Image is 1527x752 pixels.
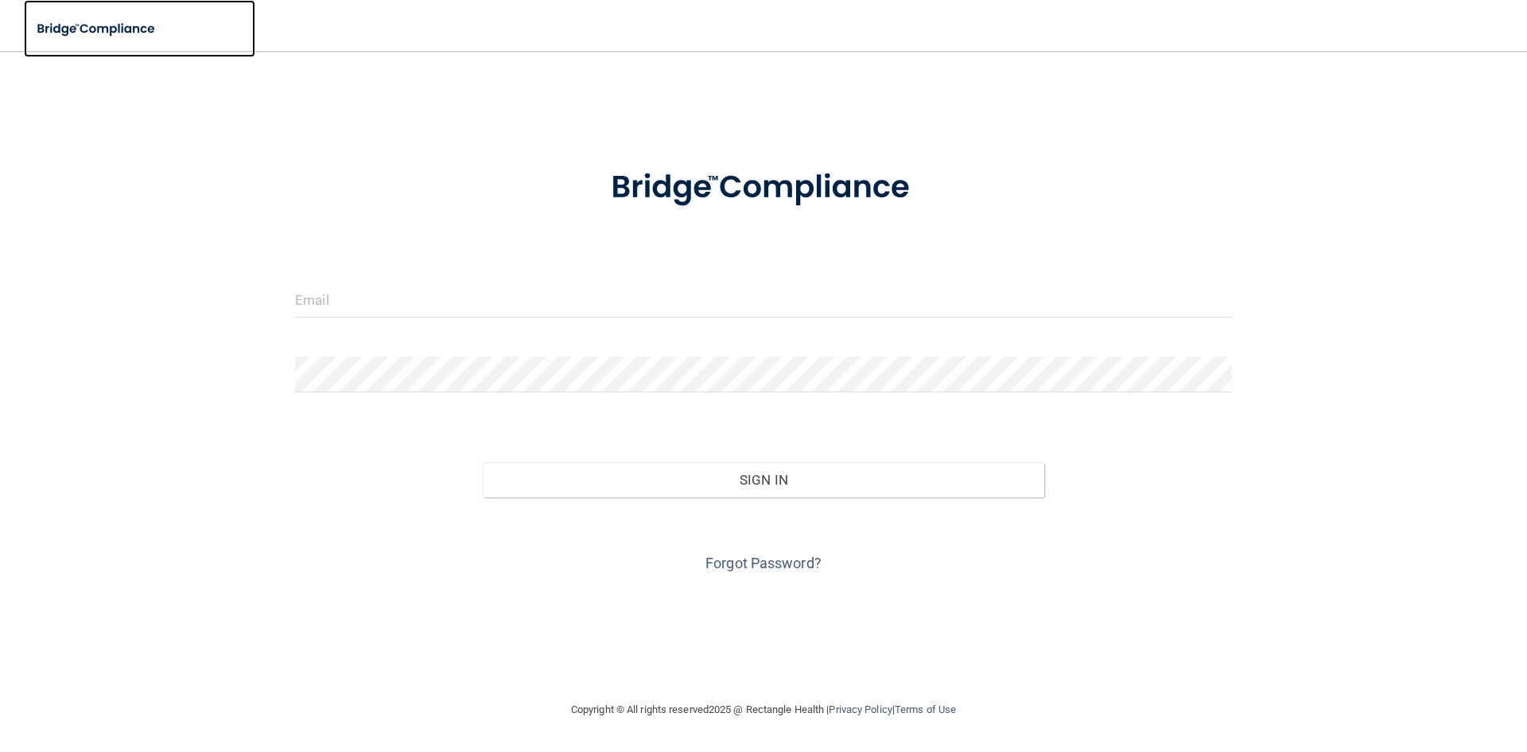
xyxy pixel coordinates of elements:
[829,703,892,715] a: Privacy Policy
[895,703,956,715] a: Terms of Use
[578,146,949,229] img: bridge_compliance_login_screen.278c3ca4.svg
[295,282,1232,318] input: Email
[24,13,170,45] img: bridge_compliance_login_screen.278c3ca4.svg
[473,684,1054,735] div: Copyright © All rights reserved 2025 @ Rectangle Health | |
[705,555,822,571] a: Forgot Password?
[483,462,1045,497] button: Sign In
